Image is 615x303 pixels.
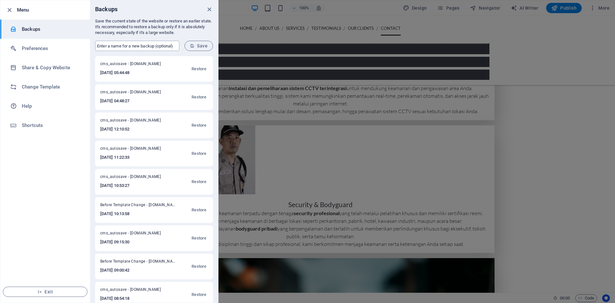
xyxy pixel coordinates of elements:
[192,93,206,101] span: Restore
[192,291,206,299] span: Restore
[100,97,169,105] h6: [DATE] 04:48:27
[22,102,81,110] h6: Help
[190,146,208,161] button: Restore
[192,234,206,242] span: Restore
[100,287,169,295] span: cms_autosave - [DOMAIN_NAME]
[100,125,169,133] h6: [DATE] 12:10:52
[100,202,177,210] span: Before Template Change - [DOMAIN_NAME]
[192,178,206,186] span: Restore
[22,45,81,52] h6: Preferences
[100,210,177,218] h6: [DATE] 10:13:58
[22,25,81,33] h6: Backups
[100,295,169,302] h6: [DATE] 08:54:18
[192,65,206,73] span: Restore
[100,146,169,154] span: cms_autosave - [DOMAIN_NAME]
[100,61,169,69] span: cms_autosave - [DOMAIN_NAME]
[17,6,85,14] h6: Menu
[100,89,169,97] span: cms_autosave - [DOMAIN_NAME]
[190,43,208,48] span: Save
[3,287,87,297] button: Exit
[0,97,90,116] a: Help
[100,182,169,189] h6: [DATE] 10:53:27
[190,259,208,274] button: Restore
[22,122,81,129] h6: Shortcuts
[100,231,169,238] span: cms_autosave - [DOMAIN_NAME]
[100,259,177,266] span: Before Template Change - [DOMAIN_NAME]
[190,61,208,77] button: Restore
[8,289,82,294] span: Exit
[190,287,208,302] button: Restore
[95,41,179,51] input: Enter a name for a new backup (optional)
[100,69,169,77] h6: [DATE] 05:44:48
[192,206,206,214] span: Restore
[184,41,213,51] button: Save
[190,202,208,218] button: Restore
[95,5,118,13] h6: Backups
[100,154,169,161] h6: [DATE] 11:22:33
[100,238,169,246] h6: [DATE] 09:15:30
[100,118,169,125] span: cms_autosave - [DOMAIN_NAME]
[100,174,169,182] span: cms_autosave - [DOMAIN_NAME]
[22,64,81,72] h6: Share & Copy Website
[100,266,177,274] h6: [DATE] 09:00:42
[205,5,213,13] button: close
[192,150,206,157] span: Restore
[190,174,208,189] button: Restore
[22,83,81,91] h6: Change Template
[190,118,208,133] button: Restore
[95,18,213,36] p: Save the current state of the website or restore an earlier state. It's recommended to restore a ...
[192,122,206,129] span: Restore
[190,89,208,105] button: Restore
[192,263,206,270] span: Restore
[190,231,208,246] button: Restore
